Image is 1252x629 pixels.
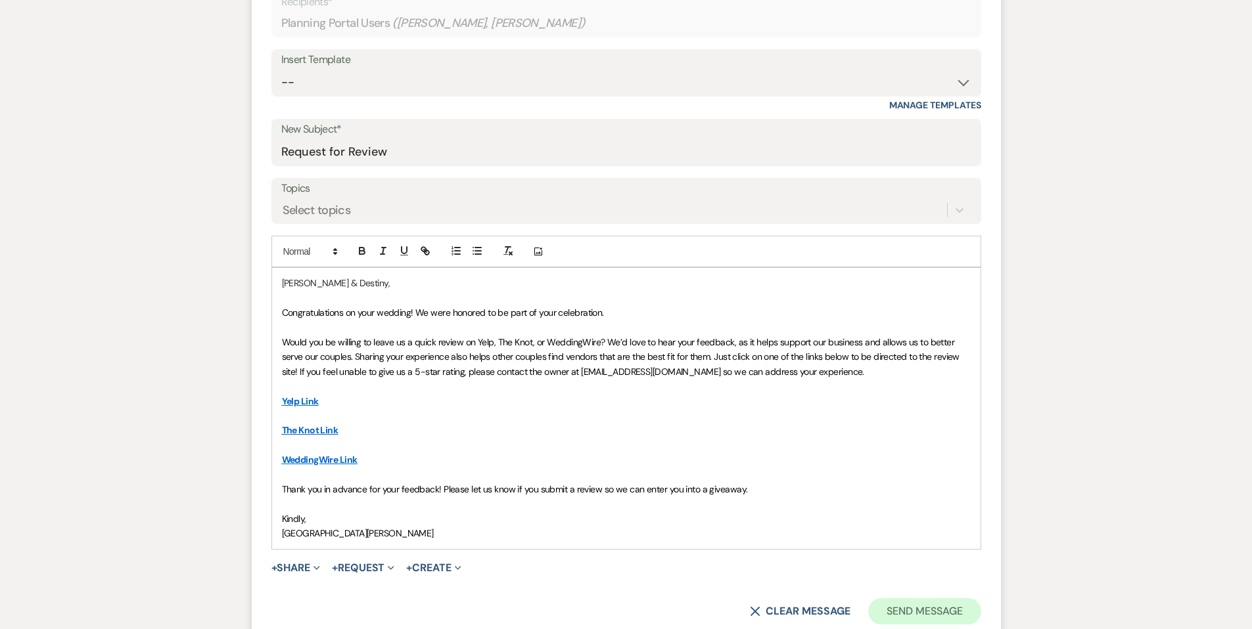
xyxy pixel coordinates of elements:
[282,513,306,525] span: Kindly,
[281,11,971,36] div: Planning Portal Users
[281,51,971,70] div: Insert Template
[271,563,321,573] button: Share
[889,99,981,111] a: Manage Templates
[750,606,850,617] button: Clear message
[868,598,981,624] button: Send Message
[406,563,461,573] button: Create
[282,307,604,318] span: Congratulations on your wedding! We were honored to be part of your celebration.
[271,563,277,573] span: +
[281,179,971,198] label: Topics
[282,527,434,539] span: [GEOGRAPHIC_DATA][PERSON_NAME]
[406,563,412,573] span: +
[282,483,748,495] span: Thank you in advance for your feedback! Please let us know if you submit a review so we can enter...
[282,336,962,378] span: Would you be willing to leave us a quick review on Yelp, The Knot, or WeddingWire? We’d love to h...
[282,276,971,290] p: [PERSON_NAME] & Destiny,
[281,120,971,139] label: New Subject*
[332,563,338,573] span: +
[282,395,319,407] a: Yelp Link
[282,454,358,466] a: WeddingWire Link
[392,14,586,32] span: ( [PERSON_NAME], [PERSON_NAME] )
[283,202,351,219] div: Select topics
[282,424,338,436] a: The Knot Link
[332,563,394,573] button: Request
